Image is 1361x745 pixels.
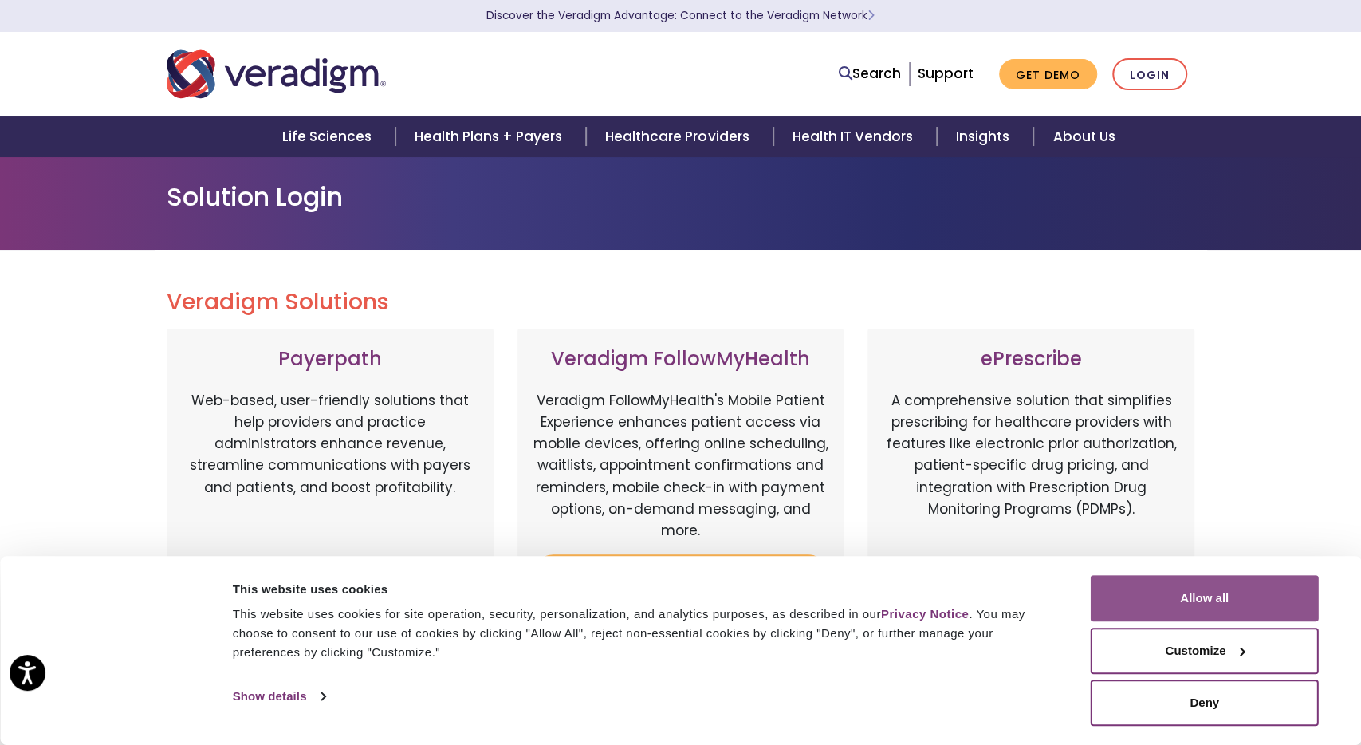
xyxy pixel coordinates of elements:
[1033,116,1134,157] a: About Us
[839,63,901,85] a: Search
[999,59,1097,90] a: Get Demo
[233,605,1055,662] div: This website uses cookies for site operation, security, personalization, and analytics purposes, ...
[233,580,1055,599] div: This website uses cookies
[533,348,828,371] h3: Veradigm FollowMyHealth
[183,390,478,558] p: Web-based, user-friendly solutions that help providers and practice administrators enhance revenu...
[263,116,395,157] a: Life Sciences
[533,554,828,606] a: Login to Veradigm FollowMyHealth
[233,684,325,708] a: Show details
[183,348,478,371] h3: Payerpath
[395,116,586,157] a: Health Plans + Payers
[883,390,1178,558] p: A comprehensive solution that simplifies prescribing for healthcare providers with features like ...
[881,607,969,621] a: Privacy Notice
[918,64,974,83] a: Support
[533,390,828,542] p: Veradigm FollowMyHealth's Mobile Patient Experience enhances patient access via mobile devices, o...
[1091,628,1319,674] button: Customize
[486,8,875,23] a: Discover the Veradigm Advantage: Connect to the Veradigm NetworkLearn More
[773,116,937,157] a: Health IT Vendors
[867,8,875,23] span: Learn More
[1055,630,1342,726] iframe: Drift Chat Widget
[167,182,1195,212] h1: Solution Login
[883,348,1178,371] h3: ePrescribe
[167,289,1195,316] h2: Veradigm Solutions
[1091,575,1319,621] button: Allow all
[167,48,386,101] img: Veradigm logo
[937,116,1033,157] a: Insights
[586,116,773,157] a: Healthcare Providers
[1112,58,1187,91] a: Login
